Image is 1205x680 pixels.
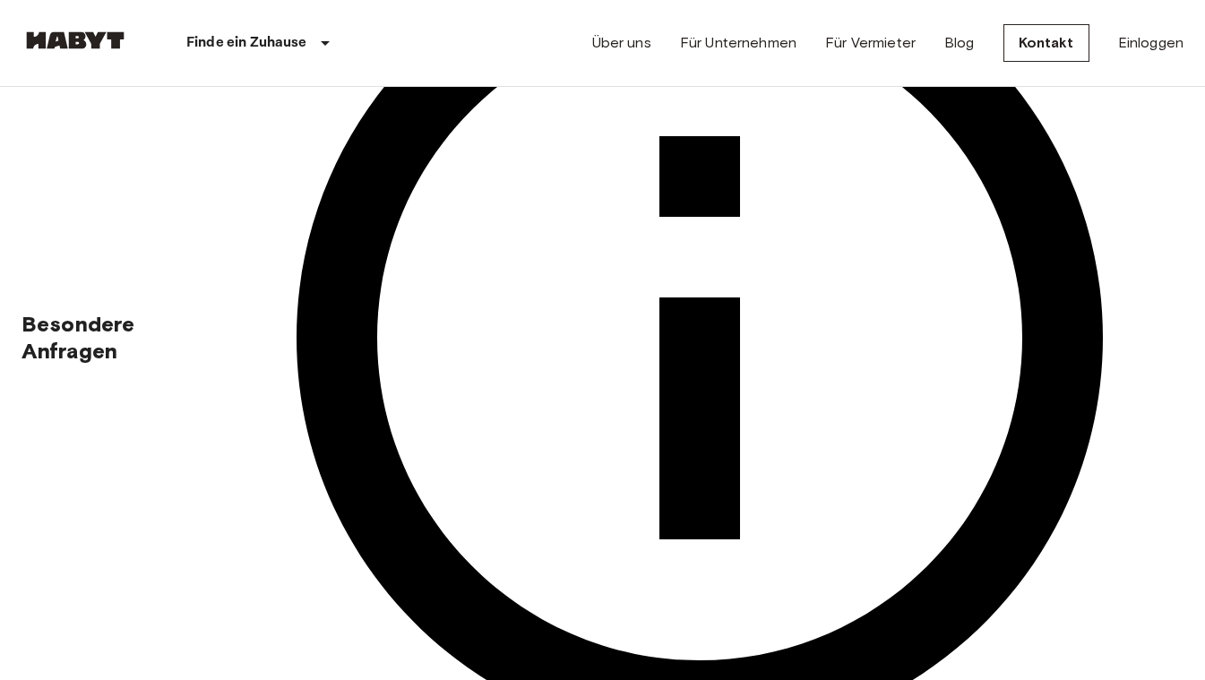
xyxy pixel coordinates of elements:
a: Für Unternehmen [680,32,796,54]
a: Über uns [592,32,651,54]
a: Blog [944,32,975,54]
a: Für Vermieter [825,32,916,54]
a: Kontakt [1003,24,1089,62]
img: Habyt [22,31,129,49]
p: Finde ein Zuhause [186,32,307,54]
span: Besondere Anfragen [22,311,202,365]
a: Einloggen [1118,32,1183,54]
